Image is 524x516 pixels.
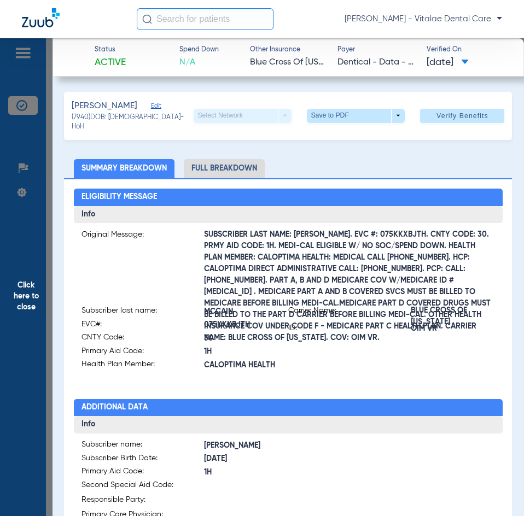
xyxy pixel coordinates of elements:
[179,45,219,55] span: Spend Down
[337,56,417,69] span: Dentical - Data - Bot
[142,14,152,24] img: Search Icon
[250,56,327,69] span: Blue Cross Of [US_STATE]
[95,56,126,69] span: Active
[250,45,327,55] span: Other Insurance
[81,494,204,509] span: Responsible Party:
[81,453,204,466] span: Subscriber Birth Date:
[204,453,288,465] span: [DATE]
[81,319,204,332] span: EVC#:
[81,229,204,292] span: Original Message:
[74,189,503,206] h2: Eligibility Message
[411,311,495,322] span: BLUE CROSS OF [US_STATE]
[72,113,194,132] span: (7940) DOB: [DEMOGRAPHIC_DATA] - HoH
[204,467,288,478] span: 1H
[81,479,204,494] span: Second Special Aid Code:
[307,109,405,123] button: Save to PDF
[204,333,288,344] span: 30
[427,45,506,55] span: Verified On
[436,112,488,120] span: Verify Benefits
[81,305,204,319] span: Subscriber last name:
[74,206,503,224] h3: Info
[204,319,288,331] span: 075KKXBJTH
[204,306,288,318] span: MCCAIN
[288,305,411,322] span: Carrier Name:
[81,466,204,479] span: Primary Aid Code:
[74,416,503,433] h3: Info
[204,346,288,357] span: 1H
[204,440,288,451] span: [PERSON_NAME]
[420,109,504,123] button: Verify Benefits
[411,323,495,335] span: OIM VR
[427,56,469,69] span: [DATE]
[204,360,288,371] span: CALOPTIMA HEALTH
[137,8,273,30] input: Search for patients
[204,280,495,292] span: SUBSCRIBER LAST NAME: [PERSON_NAME]. EVC #: 075KKXBJTH. CNTY CODE: 30. PRMY AID CODE: 1H. MEDI-CA...
[72,99,137,113] span: [PERSON_NAME]
[74,159,174,178] li: Summary Breakdown
[95,45,126,55] span: Status
[179,56,219,69] span: N/A
[81,439,204,453] span: Subscriber name:
[81,345,204,359] span: Primary Aid Code:
[288,322,411,336] span: ID:
[184,159,265,178] li: Full Breakdown
[81,359,204,372] span: Health Plan Member:
[469,464,524,516] iframe: Chat Widget
[345,14,502,25] span: [PERSON_NAME] - Vitalae Dental Care
[151,102,161,113] span: Edit
[81,332,204,345] span: CNTY Code:
[74,399,503,417] h2: Additional Data
[337,45,417,55] span: Payer
[22,8,60,27] img: Zuub Logo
